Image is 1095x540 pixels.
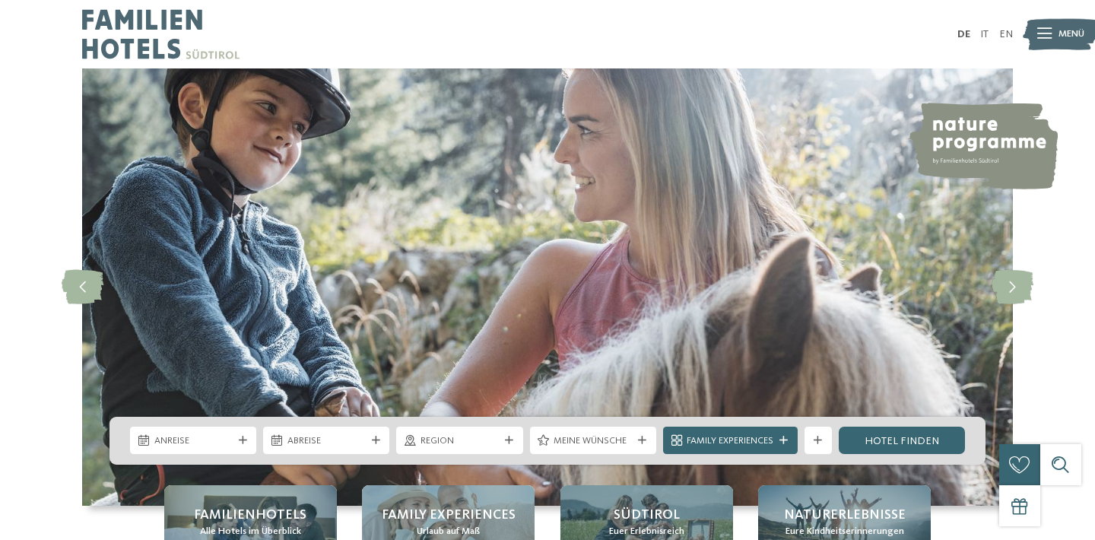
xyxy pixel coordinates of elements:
[82,68,1013,506] img: Familienhotels Südtirol: The happy family places
[784,506,906,525] span: Naturerlebnisse
[287,434,366,448] span: Abreise
[421,434,499,448] span: Region
[1058,27,1084,41] span: Menü
[786,525,904,538] span: Eure Kindheitserinnerungen
[194,506,306,525] span: Familienhotels
[614,506,680,525] span: Südtirol
[980,29,989,40] a: IT
[957,29,970,40] a: DE
[554,434,632,448] span: Meine Wünsche
[417,525,480,538] span: Urlaub auf Maß
[907,103,1058,189] img: nature programme by Familienhotels Südtirol
[687,434,773,448] span: Family Experiences
[200,525,301,538] span: Alle Hotels im Überblick
[154,434,233,448] span: Anreise
[382,506,516,525] span: Family Experiences
[609,525,684,538] span: Euer Erlebnisreich
[999,29,1013,40] a: EN
[839,427,965,454] a: Hotel finden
